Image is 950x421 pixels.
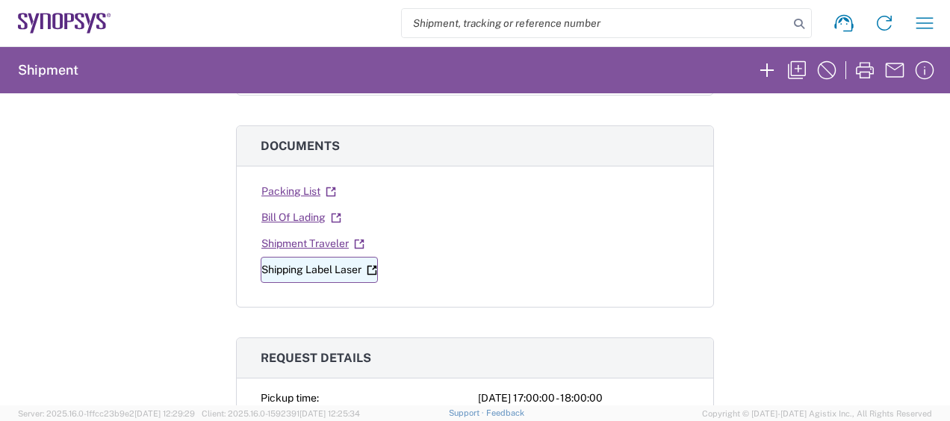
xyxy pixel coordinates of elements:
a: Feedback [486,408,524,417]
span: Request details [261,351,371,365]
a: Shipment Traveler [261,231,365,257]
div: [DATE] 17:00:00 - 18:00:00 [478,390,689,406]
span: [DATE] 12:25:34 [299,409,360,418]
span: [DATE] 12:29:29 [134,409,195,418]
a: Bill Of Lading [261,205,342,231]
span: Copyright © [DATE]-[DATE] Agistix Inc., All Rights Reserved [702,407,932,420]
span: Client: 2025.16.0-1592391 [202,409,360,418]
a: Shipping Label Laser [261,257,378,283]
h2: Shipment [18,61,78,79]
a: Packing List [261,178,337,205]
input: Shipment, tracking or reference number [402,9,789,37]
span: Server: 2025.16.0-1ffcc23b9e2 [18,409,195,418]
span: Pickup time: [261,392,319,404]
a: Support [449,408,486,417]
span: Documents [261,139,340,153]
